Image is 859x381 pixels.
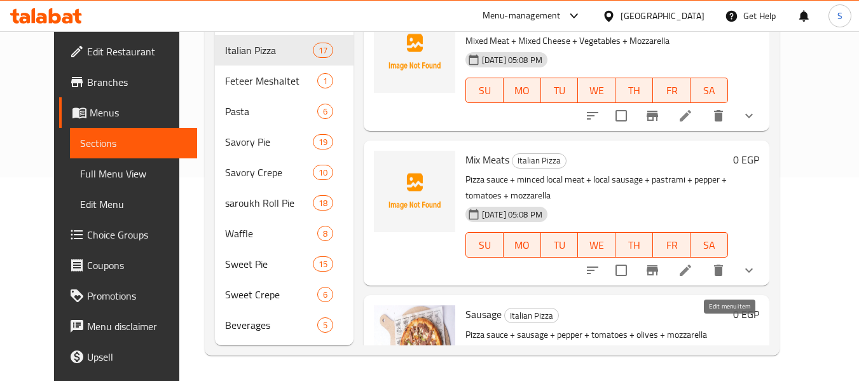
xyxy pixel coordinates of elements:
[477,54,547,66] span: [DATE] 05:08 PM
[215,310,354,340] div: Beverages5
[691,78,728,103] button: SA
[608,102,635,129] span: Select to update
[80,166,188,181] span: Full Menu View
[615,232,653,258] button: TH
[318,289,333,301] span: 6
[505,308,558,323] span: Italian Pizza
[59,219,198,250] a: Choice Groups
[374,11,455,93] img: Pies Corner pizza
[658,81,685,100] span: FR
[215,249,354,279] div: Sweet Pie15
[509,236,536,254] span: MO
[313,167,333,179] span: 10
[504,78,541,103] button: MO
[374,151,455,232] img: Mix Meats
[541,232,579,258] button: TU
[621,81,648,100] span: TH
[317,73,333,88] div: items
[471,236,498,254] span: SU
[465,33,728,49] p: Mixed Meat + Mixed Cheese + Vegetables + Mozzarella
[313,258,333,270] span: 15
[225,43,313,58] span: Italian Pizza
[215,188,354,218] div: saroukh Roll Pie18
[87,288,188,303] span: Promotions
[225,317,317,333] span: Beverages
[658,236,685,254] span: FR
[70,128,198,158] a: Sections
[465,172,728,204] p: Pizza sauce + minced local meat + local sausage + pastrami + pepper + tomatoes + mozzarella
[313,197,333,209] span: 18
[313,45,333,57] span: 17
[313,256,333,272] div: items
[318,106,333,118] span: 6
[87,74,188,90] span: Branches
[734,100,764,131] button: show more
[637,255,668,286] button: Branch-specific-item
[59,36,198,67] a: Edit Restaurant
[59,67,198,97] a: Branches
[637,100,668,131] button: Branch-specific-item
[215,35,354,66] div: Italian Pizza17
[215,66,354,96] div: Feteer Meshaltet1
[80,135,188,151] span: Sections
[313,165,333,180] div: items
[541,78,579,103] button: TU
[225,73,317,88] span: Feteer Meshaltet
[621,9,704,23] div: [GEOGRAPHIC_DATA]
[696,81,723,100] span: SA
[59,342,198,372] a: Upsell
[741,108,757,123] svg: Show Choices
[691,232,728,258] button: SA
[733,151,759,169] h6: 0 EGP
[225,195,313,211] span: saroukh Roll Pie
[837,9,842,23] span: S
[70,189,198,219] a: Edit Menu
[471,81,498,100] span: SU
[608,257,635,284] span: Select to update
[225,104,317,119] span: Pasta
[225,165,313,180] span: Savory Crepe
[59,250,198,281] a: Coupons
[578,78,615,103] button: WE
[696,236,723,254] span: SA
[59,311,198,342] a: Menu disclaimer
[313,136,333,148] span: 19
[318,319,333,331] span: 5
[512,153,567,169] div: Italian Pizza
[225,134,313,149] span: Savory Pie
[317,104,333,119] div: items
[70,158,198,189] a: Full Menu View
[504,232,541,258] button: MO
[215,157,354,188] div: Savory Crepe10
[483,8,561,24] div: Menu-management
[215,127,354,157] div: Savory Pie19
[215,96,354,127] div: Pasta6
[465,327,728,343] p: Pizza sauce + sausage + pepper + tomatoes + olives + mozzarella
[504,308,559,323] div: Italian Pizza
[465,150,509,169] span: Mix Meats
[678,263,693,278] a: Edit menu item
[621,236,648,254] span: TH
[653,78,691,103] button: FR
[90,105,188,120] span: Menus
[225,256,313,272] span: Sweet Pie
[87,319,188,334] span: Menu disclaimer
[59,281,198,311] a: Promotions
[577,255,608,286] button: sort-choices
[80,197,188,212] span: Edit Menu
[546,236,574,254] span: TU
[577,100,608,131] button: sort-choices
[313,43,333,58] div: items
[317,287,333,302] div: items
[465,232,504,258] button: SU
[465,78,504,103] button: SU
[703,255,734,286] button: delete
[313,195,333,211] div: items
[583,236,610,254] span: WE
